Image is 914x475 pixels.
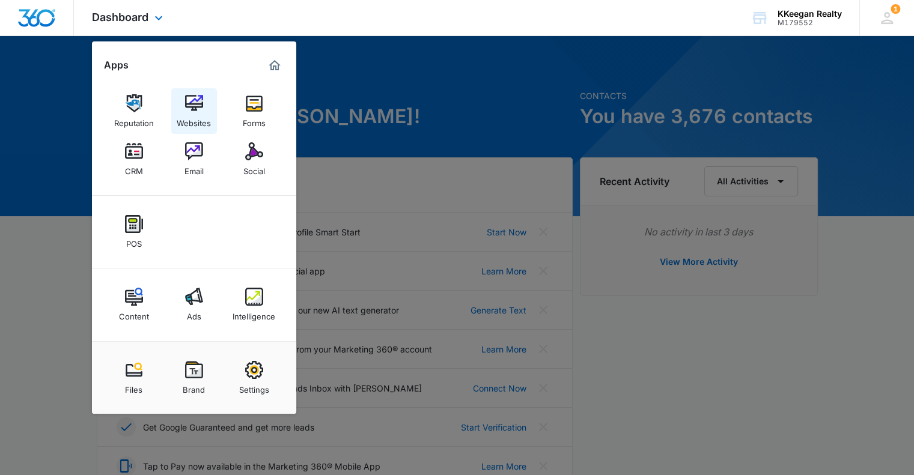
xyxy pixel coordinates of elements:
[119,306,149,321] div: Content
[778,19,842,27] div: account id
[231,282,277,327] a: Intelligence
[184,160,204,176] div: Email
[231,88,277,134] a: Forms
[778,9,842,19] div: account name
[187,306,201,321] div: Ads
[171,282,217,327] a: Ads
[171,355,217,401] a: Brand
[265,56,284,75] a: Marketing 360® Dashboard
[231,136,277,182] a: Social
[243,112,266,128] div: Forms
[233,306,275,321] div: Intelligence
[111,355,157,401] a: Files
[111,209,157,255] a: POS
[183,379,205,395] div: Brand
[125,379,142,395] div: Files
[92,11,148,23] span: Dashboard
[231,355,277,401] a: Settings
[171,136,217,182] a: Email
[111,136,157,182] a: CRM
[111,282,157,327] a: Content
[177,112,211,128] div: Websites
[125,160,143,176] div: CRM
[891,4,900,14] div: notifications count
[891,4,900,14] span: 1
[243,160,265,176] div: Social
[239,379,269,395] div: Settings
[111,88,157,134] a: Reputation
[114,112,154,128] div: Reputation
[126,233,142,249] div: POS
[171,88,217,134] a: Websites
[104,59,129,71] h2: Apps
